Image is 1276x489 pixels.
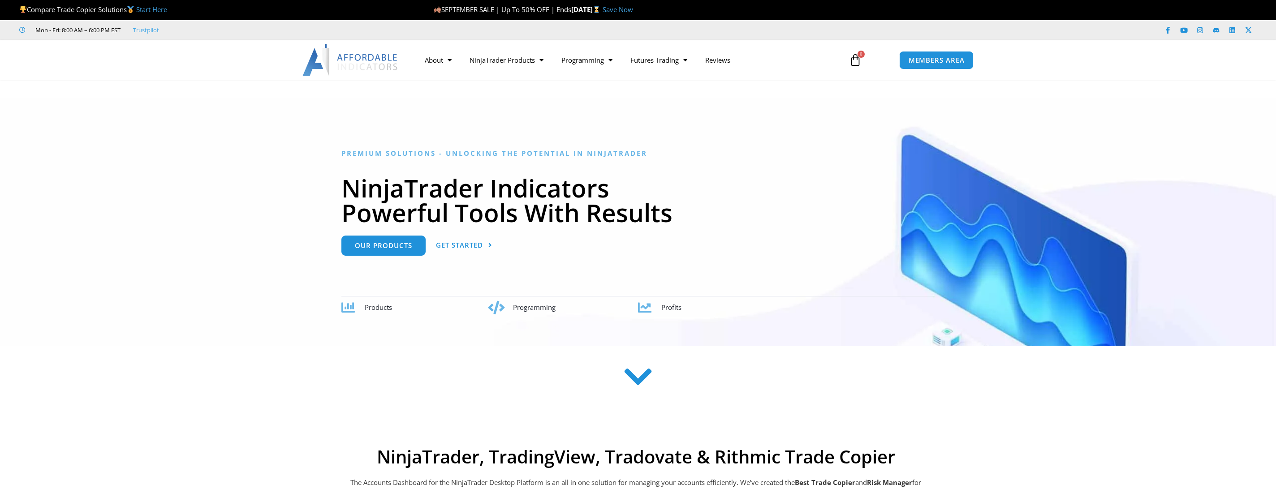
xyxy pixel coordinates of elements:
[603,5,633,14] a: Save Now
[858,51,865,58] span: 0
[836,47,875,73] a: 0
[349,446,923,468] h2: NinjaTrader, TradingView, Tradovate & Rithmic Trade Copier
[909,57,965,64] span: MEMBERS AREA
[434,6,441,13] img: 🍂
[461,50,552,70] a: NinjaTrader Products
[133,25,159,35] a: Trustpilot
[416,50,461,70] a: About
[513,303,556,312] span: Programming
[302,44,399,76] img: LogoAI | Affordable Indicators – NinjaTrader
[355,242,412,249] span: Our Products
[365,303,392,312] span: Products
[19,5,167,14] span: Compare Trade Copier Solutions
[867,478,912,487] strong: Risk Manager
[416,50,839,70] nav: Menu
[434,5,571,14] span: SEPTEMBER SALE | Up To 50% OFF | Ends
[593,6,600,13] img: ⌛
[341,176,935,225] h1: NinjaTrader Indicators Powerful Tools With Results
[571,5,602,14] strong: [DATE]
[20,6,26,13] img: 🏆
[341,149,935,158] h6: Premium Solutions - Unlocking the Potential in NinjaTrader
[33,25,121,35] span: Mon - Fri: 8:00 AM – 6:00 PM EST
[341,236,426,256] a: Our Products
[436,236,492,256] a: Get Started
[436,242,483,249] span: Get Started
[899,51,974,69] a: MEMBERS AREA
[552,50,621,70] a: Programming
[696,50,739,70] a: Reviews
[795,478,855,487] b: Best Trade Copier
[136,5,167,14] a: Start Here
[661,303,681,312] span: Profits
[621,50,696,70] a: Futures Trading
[127,6,134,13] img: 🥇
